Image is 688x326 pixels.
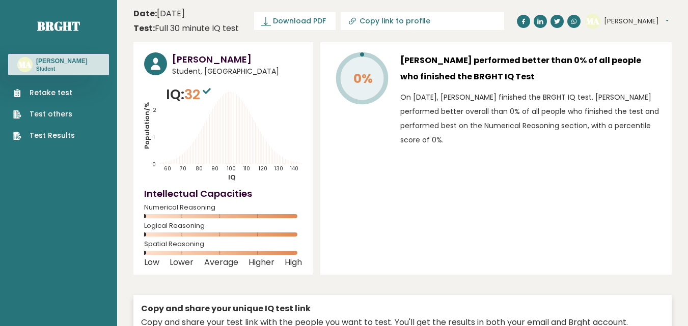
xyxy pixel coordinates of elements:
b: Test: [133,22,155,34]
tspan: 100 [228,165,236,172]
tspan: 1 [153,133,155,141]
text: MA [586,15,599,26]
tspan: 90 [211,165,218,172]
tspan: 0 [152,161,156,169]
span: Download PDF [273,16,326,26]
tspan: 60 [164,165,171,172]
span: Higher [249,260,274,264]
a: Brght [37,18,80,34]
span: Average [204,260,238,264]
h3: [PERSON_NAME] [172,52,302,66]
tspan: 130 [274,165,283,172]
time: [DATE] [133,8,185,20]
b: Date: [133,8,157,19]
span: Student, [GEOGRAPHIC_DATA] [172,66,302,77]
tspan: IQ [229,173,236,182]
span: Spatial Reasoning [144,242,302,246]
p: IQ: [166,84,213,105]
span: Lower [170,260,194,264]
span: Logical Reasoning [144,224,302,228]
tspan: Population/% [143,102,151,149]
text: MA [18,58,32,70]
tspan: 70 [180,165,187,172]
span: 32 [184,85,213,104]
div: Full 30 minute IQ test [133,22,239,35]
tspan: 110 [244,165,251,172]
tspan: 2 [153,106,156,114]
button: [PERSON_NAME] [604,16,669,26]
a: Test others [13,109,75,120]
tspan: 120 [259,165,268,172]
h3: [PERSON_NAME] [36,57,88,65]
a: Test Results [13,130,75,141]
h3: [PERSON_NAME] performed better than 0% of all people who finished the BRGHT IQ Test [400,52,661,85]
span: High [285,260,302,264]
tspan: 140 [291,165,299,172]
tspan: 80 [196,165,203,172]
span: Numerical Reasoning [144,205,302,210]
p: On [DATE], [PERSON_NAME] finished the BRGHT IQ test. [PERSON_NAME] performed better overall than ... [400,90,661,147]
a: Download PDF [254,12,336,30]
span: Low [144,260,159,264]
tspan: 0% [353,70,373,87]
a: Retake test [13,87,75,98]
p: Student [36,66,88,73]
h4: Intellectual Capacities [144,187,302,200]
div: Copy and share your unique IQ test link [141,303,664,315]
